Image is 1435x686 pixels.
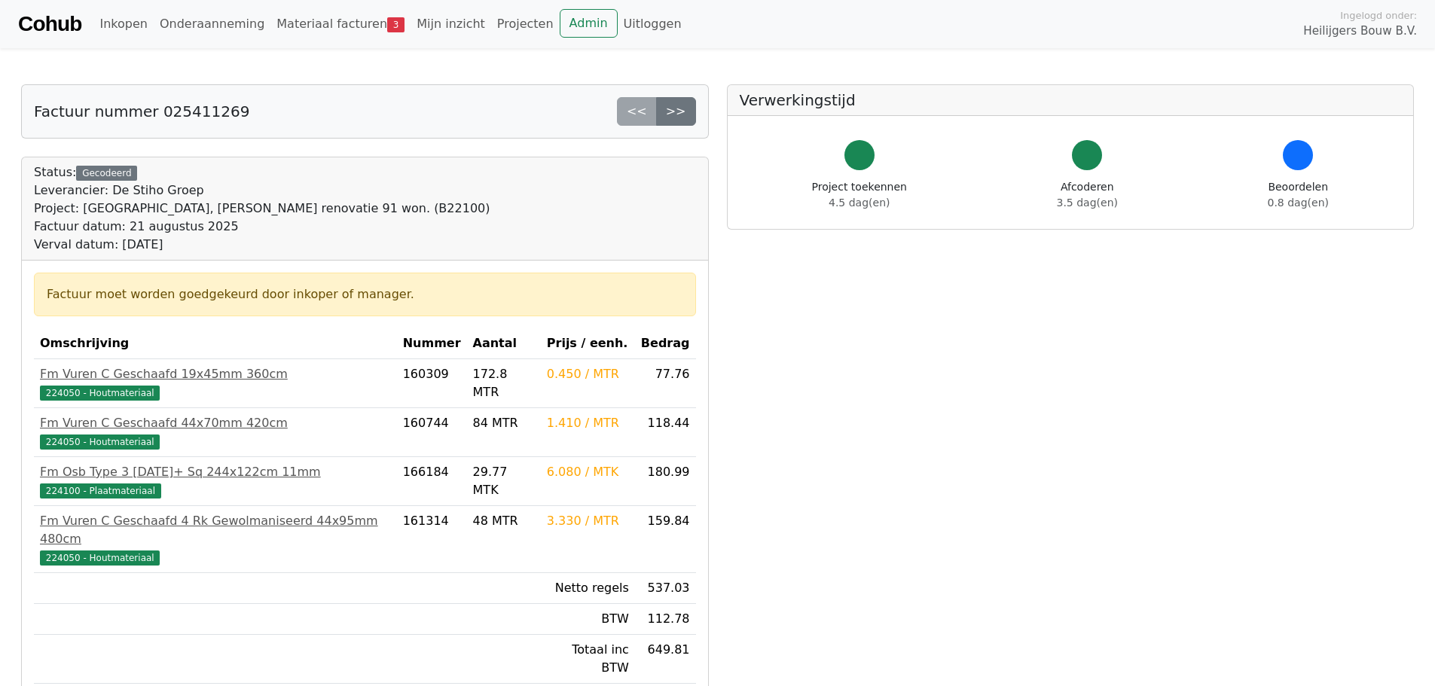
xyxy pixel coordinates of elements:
[635,328,696,359] th: Bedrag
[541,635,635,684] td: Totaal inc BTW
[397,359,467,408] td: 160309
[541,604,635,635] td: BTW
[40,414,391,450] a: Fm Vuren C Geschaafd 44x70mm 420cm224050 - Houtmateriaal
[40,434,160,450] span: 224050 - Houtmateriaal
[411,9,491,39] a: Mijn inzicht
[34,181,490,200] div: Leverancier: De Stiho Groep
[34,218,490,236] div: Factuur datum: 21 augustus 2025
[547,414,629,432] div: 1.410 / MTR
[93,9,153,39] a: Inkopen
[491,9,560,39] a: Projecten
[740,91,1402,109] h5: Verwerkingstijd
[40,550,160,566] span: 224050 - Houtmateriaal
[467,328,541,359] th: Aantal
[829,197,890,209] span: 4.5 dag(en)
[635,408,696,457] td: 118.44
[397,457,467,506] td: 166184
[1268,179,1329,211] div: Beoordelen
[18,6,81,42] a: Cohub
[1268,197,1329,209] span: 0.8 dag(en)
[40,386,160,401] span: 224050 - Houtmateriaal
[547,365,629,383] div: 0.450 / MTR
[473,463,535,499] div: 29.77 MTK
[270,9,411,39] a: Materiaal facturen3
[40,463,391,481] div: Fm Osb Type 3 [DATE]+ Sq 244x122cm 11mm
[34,102,249,120] h5: Factuur nummer 025411269
[635,573,696,604] td: 537.03
[34,236,490,254] div: Verval datum: [DATE]
[560,9,618,38] a: Admin
[40,365,391,401] a: Fm Vuren C Geschaafd 19x45mm 360cm224050 - Houtmateriaal
[397,408,467,457] td: 160744
[154,9,270,39] a: Onderaanneming
[541,573,635,604] td: Netto regels
[1340,8,1417,23] span: Ingelogd onder:
[635,506,696,573] td: 159.84
[76,166,137,181] div: Gecodeerd
[473,365,535,401] div: 172.8 MTR
[635,604,696,635] td: 112.78
[473,512,535,530] div: 48 MTR
[656,97,696,126] a: >>
[40,512,391,548] div: Fm Vuren C Geschaafd 4 Rk Gewolmaniseerd 44x95mm 480cm
[635,359,696,408] td: 77.76
[40,365,391,383] div: Fm Vuren C Geschaafd 19x45mm 360cm
[387,17,405,32] span: 3
[1057,179,1118,211] div: Afcoderen
[473,414,535,432] div: 84 MTR
[635,635,696,684] td: 649.81
[1303,23,1417,40] span: Heilijgers Bouw B.V.
[34,163,490,254] div: Status:
[541,328,635,359] th: Prijs / eenh.
[1057,197,1118,209] span: 3.5 dag(en)
[40,463,391,499] a: Fm Osb Type 3 [DATE]+ Sq 244x122cm 11mm224100 - Plaatmateriaal
[812,179,907,211] div: Project toekennen
[547,512,629,530] div: 3.330 / MTR
[397,506,467,573] td: 161314
[40,512,391,566] a: Fm Vuren C Geschaafd 4 Rk Gewolmaniseerd 44x95mm 480cm224050 - Houtmateriaal
[397,328,467,359] th: Nummer
[34,200,490,218] div: Project: [GEOGRAPHIC_DATA], [PERSON_NAME] renovatie 91 won. (B22100)
[635,457,696,506] td: 180.99
[618,9,688,39] a: Uitloggen
[40,483,161,498] span: 224100 - Plaatmateriaal
[547,463,629,481] div: 6.080 / MTK
[34,328,397,359] th: Omschrijving
[47,285,683,303] div: Factuur moet worden goedgekeurd door inkoper of manager.
[40,414,391,432] div: Fm Vuren C Geschaafd 44x70mm 420cm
